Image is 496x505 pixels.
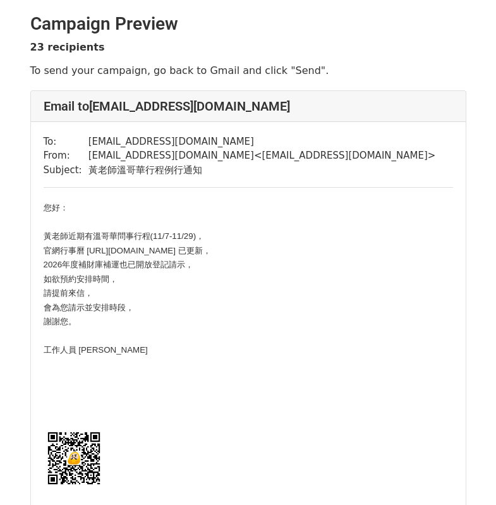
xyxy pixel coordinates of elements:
td: 黃老師溫哥華行程例行通知 [88,163,436,178]
img: AIorK4zcLhbOJStckAwzk8YFsM97_aw3xXbXhcWc3ZIIT8cJVEQziNUJl4fna244wZ418d9IOwWDzKY [44,428,104,489]
td: To: [44,135,88,149]
span: 您好： 黃老師近期有溫哥華問事行程(11/7-11/29)， 官網行事曆 [URL][DOMAIN_NAME] 已更新， 2026年度補財庫補運也已開放登記請示， 如欲預約安排時間， 請提前來信... [44,203,211,355]
td: Subject: [44,163,88,178]
td: From: [44,149,88,163]
p: To send your campaign, go back to Gmail and click "Send". [30,64,466,77]
td: [EMAIL_ADDRESS][DOMAIN_NAME] [88,135,436,149]
td: [EMAIL_ADDRESS][DOMAIN_NAME] < [EMAIL_ADDRESS][DOMAIN_NAME] > [88,149,436,163]
strong: 23 recipients [30,41,105,53]
h2: Campaign Preview [30,13,466,35]
h4: Email to [EMAIL_ADDRESS][DOMAIN_NAME] [44,99,453,114]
